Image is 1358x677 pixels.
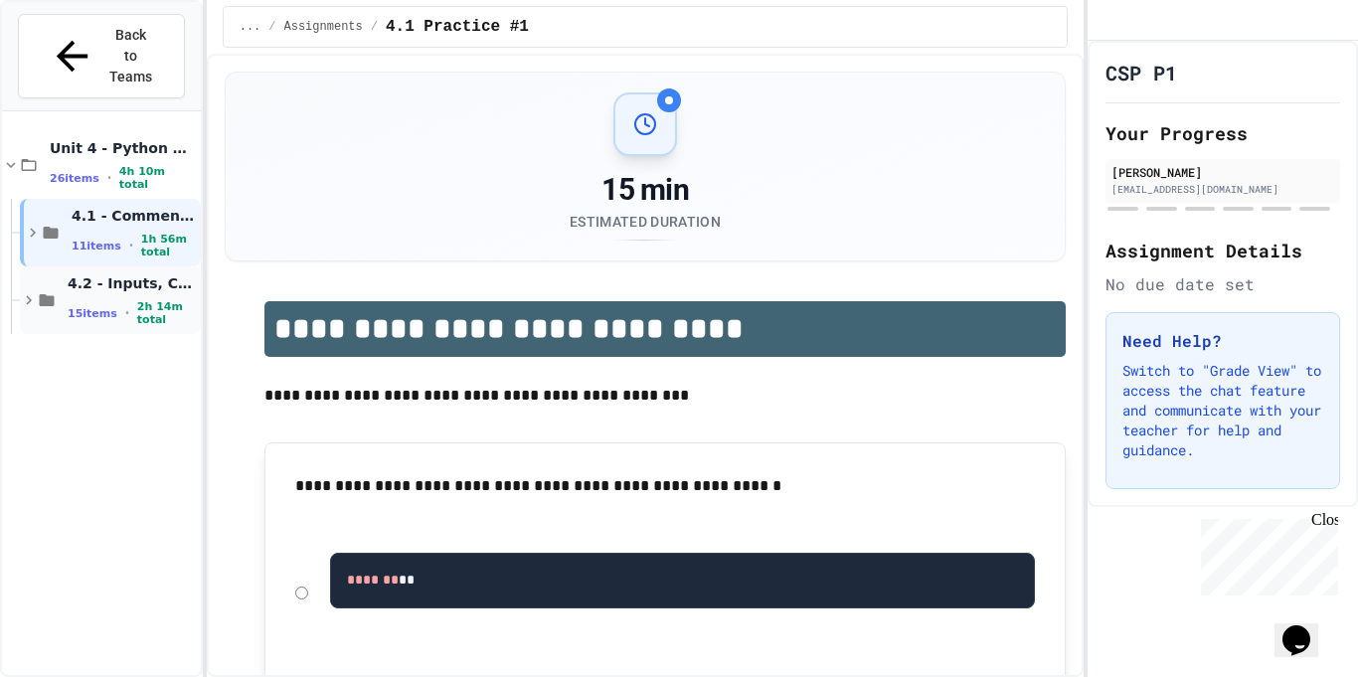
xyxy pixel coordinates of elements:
[129,238,133,254] span: •
[141,233,197,258] span: 1h 56m total
[50,139,197,157] span: Unit 4 - Python Basics
[570,172,721,208] div: 15 min
[1122,361,1323,460] p: Switch to "Grade View" to access the chat feature and communicate with your teacher for help and ...
[50,172,99,185] span: 26 items
[18,14,185,98] button: Back to Teams
[72,207,197,225] span: 4.1 - Comments, Printing, Variables and Assignments
[1105,237,1340,264] h2: Assignment Details
[119,165,197,191] span: 4h 10m total
[570,212,721,232] div: Estimated Duration
[1105,272,1340,296] div: No due date set
[268,19,275,35] span: /
[386,15,529,39] span: 4.1 Practice #1
[1105,119,1340,147] h2: Your Progress
[284,19,363,35] span: Assignments
[125,305,129,321] span: •
[240,19,261,35] span: ...
[107,170,111,186] span: •
[1111,163,1334,181] div: [PERSON_NAME]
[137,300,197,326] span: 2h 14m total
[371,19,378,35] span: /
[107,25,154,87] span: Back to Teams
[1122,329,1323,353] h3: Need Help?
[8,8,137,126] div: Chat with us now!Close
[68,307,117,320] span: 15 items
[1105,59,1177,86] h1: CSP P1
[1111,182,1334,197] div: [EMAIL_ADDRESS][DOMAIN_NAME]
[68,274,197,292] span: 4.2 - Inputs, Casting, Arithmetic, and Errors
[72,240,121,253] span: 11 items
[1274,597,1338,657] iframe: chat widget
[1193,511,1338,595] iframe: chat widget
